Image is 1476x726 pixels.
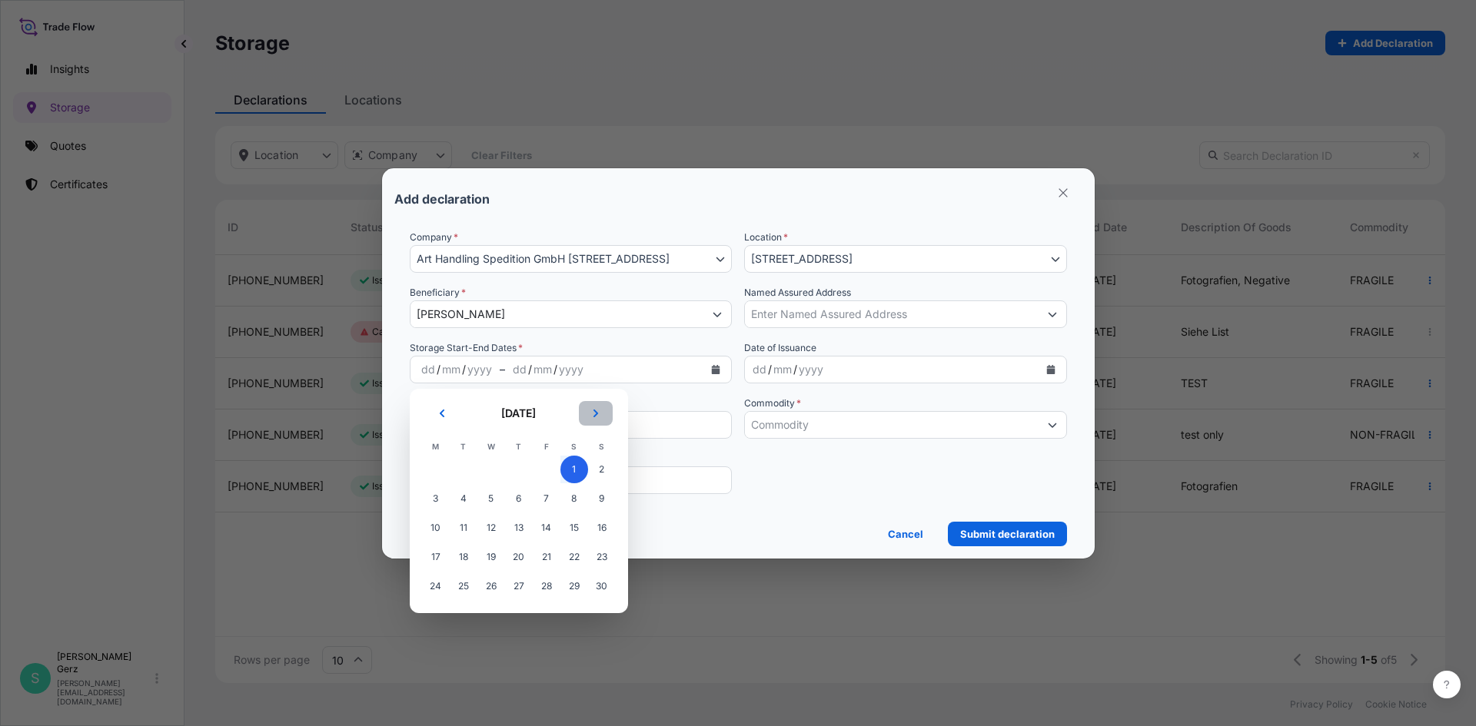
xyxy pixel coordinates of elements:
[462,360,466,379] div: /
[744,285,851,300] label: Named Assured Address
[1039,300,1066,328] button: Show suggestions
[477,456,505,483] div: Wednesday 29 October 2025
[505,572,533,600] span: 27
[417,251,670,267] span: Art Handling Spedition GmbH [STREET_ADDRESS]
[505,572,533,600] div: Thursday 27 November 2025
[745,300,1039,328] input: Enter Named Assured Address
[588,514,616,542] span: 16
[500,362,505,377] span: –
[560,514,588,542] div: Saturday 15 November 2025
[1039,357,1063,382] button: Calendar
[560,438,588,455] th: S
[533,485,560,512] div: Friday 7 November 2025
[410,356,733,383] div: Storage Date Range
[533,514,560,542] div: Friday 14 November 2025
[560,485,588,512] div: Saturday 8 November 2025
[533,456,560,483] div: Friday 31 October 2025
[744,340,816,356] span: Date of Issuance
[588,543,616,571] span: 23
[450,485,477,512] span: 4
[505,485,533,512] div: Thursday 6 November 2025
[450,485,477,512] div: Tuesday 4 November 2025
[588,485,616,512] span: 9
[505,543,533,571] div: Thursday 20 November 2025
[533,438,560,455] th: F
[450,543,477,571] span: 18
[797,360,825,379] div: year,
[1039,411,1066,439] button: Show suggestions
[751,251,853,267] span: [STREET_ADDRESS]
[745,411,1039,439] input: Commodity
[477,438,505,455] th: W
[588,456,616,483] div: Sunday 2 November 2025
[410,340,523,356] span: Storage Start-End Dates
[533,485,560,512] span: 7
[477,514,505,542] span: 12
[960,526,1055,542] p: Submit declaration
[772,360,793,379] div: month,
[560,456,588,483] span: 1
[533,543,560,571] div: Friday 21 November 2025
[751,360,768,379] div: day,
[560,485,588,512] span: 8
[505,485,533,512] span: 6
[422,514,450,542] div: Monday 10 November 2025
[588,572,616,600] span: 30
[450,572,477,600] span: 25
[560,514,588,542] span: 15
[477,485,505,512] span: 5
[477,543,505,571] div: Wednesday 19 November 2025
[560,572,588,600] span: 29
[588,485,616,512] div: Sunday 9 November 2025
[793,360,797,379] div: /
[477,514,505,542] div: Wednesday 12 November 2025
[557,360,585,379] div: Storage Date Range
[422,572,450,600] div: Monday 24 November 2025
[422,456,450,483] div: Monday 27 October 2025
[450,438,477,455] th: T
[422,485,450,512] span: 3
[532,360,553,379] div: Storage Date Range
[588,514,616,542] div: Sunday 16 November 2025
[450,456,477,483] div: Tuesday 28 October 2025
[553,360,557,379] div: /
[505,543,533,571] span: 20
[588,543,616,571] div: Sunday 23 November 2025
[505,438,533,455] th: T
[505,514,533,542] span: 13
[744,396,801,411] label: Commodity
[425,401,459,426] button: Previous
[422,401,616,601] div: November 2025
[477,572,505,600] span: 26
[505,456,533,483] div: Thursday 30 October 2025
[450,572,477,600] div: Tuesday 25 November 2025
[528,360,532,379] div: /
[422,485,450,512] div: Monday 3 November 2025
[533,514,560,542] span: 14
[744,245,1067,273] button: Select Location
[533,543,560,571] span: 21
[410,389,628,613] section: Storage Date Range Storage Date Range
[420,360,437,379] div: Storage Date Range
[533,572,560,600] span: 28
[477,543,505,571] span: 19
[768,360,772,379] div: /
[422,438,450,455] th: M
[468,406,570,421] h2: [DATE]
[888,526,923,542] p: Cancel
[422,543,450,571] div: Monday 17 November 2025
[560,543,588,571] span: 22
[440,360,462,379] div: Storage Date Range
[560,543,588,571] div: Saturday 22 November 2025
[422,438,616,601] table: November 2025
[560,572,588,600] div: Saturday 29 November 2025
[477,572,505,600] div: Wednesday 26 November 2025
[422,543,450,571] span: 17
[410,285,466,300] label: Beneficiary
[511,360,528,379] div: Storage Date Range
[394,193,490,205] p: Add declaration
[579,401,613,426] button: Next
[437,360,440,379] div: /
[411,300,704,328] input: Full name
[588,456,616,483] span: 2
